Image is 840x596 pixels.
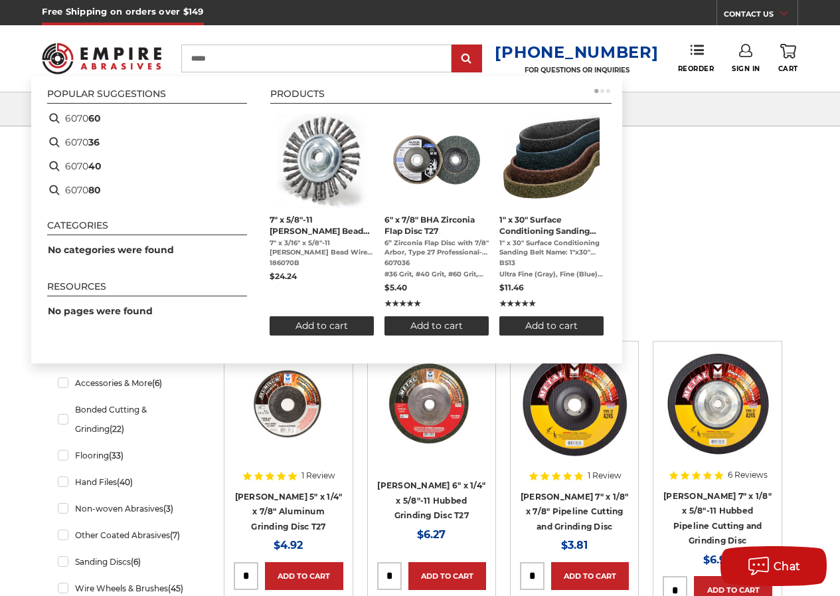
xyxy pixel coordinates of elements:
a: Cart [778,44,798,73]
span: $5.40 [384,282,407,292]
li: 607040 [42,154,252,178]
div: Instant Search Results [31,76,622,363]
span: BS13 [499,258,604,268]
a: CONTACT US [724,7,798,25]
li: Categories [47,221,247,235]
img: 6" grinding wheel with hub [377,355,486,457]
a: Add to Cart [265,562,343,590]
a: Other Coated Abrasives [58,524,191,547]
li: 607036 [42,130,252,154]
span: (3) [163,504,173,514]
a: Hand Files [58,470,191,494]
span: 607036 [384,258,489,268]
a: 6" x 7/8" BHA Zirconia Flap Disc T27 [384,112,489,336]
button: Add to cart [499,316,604,336]
b: 80 [88,183,101,197]
input: Submit [454,46,480,72]
img: 1"x30" Surface Conditioning Sanding Belts [503,112,600,208]
span: No pages were found [48,305,153,317]
span: ★★★★★ [499,298,536,310]
a: Non-woven Abrasives [58,497,191,520]
a: Flooring [58,444,191,467]
img: Mercer 7" x 1/8" x 7/8 Cutting and Light Grinding Wheel [521,351,628,457]
a: [PERSON_NAME] 7" x 1/8" x 7/8" Pipeline Cutting and Grinding Disc [521,492,629,532]
li: 1" x 30" Surface Conditioning Sanding Belt [494,106,609,341]
span: $3.81 [561,539,588,551]
span: $6.27 [417,528,446,541]
span: 1" x 30" Surface Conditioning Sanding Belt [499,214,604,237]
a: Add to Cart [551,562,629,590]
span: 6" x 7/8" BHA Zirconia Flap Disc T27 [384,214,489,237]
a: [PHONE_NUMBER] [495,43,658,62]
span: Chat [774,560,801,573]
a: 6" grinding wheel with hub [377,351,486,460]
span: 186070B [270,258,374,268]
span: (6) [131,557,141,567]
a: Bonded Cutting & Grinding [58,398,191,441]
span: (33) [109,450,124,460]
button: Add to cart [384,316,489,336]
img: Empire Abrasives [42,35,161,82]
a: [PERSON_NAME] 7" x 1/8" x 5/8"-11 Hubbed Pipeline Cutting and Grinding Disc [663,491,772,546]
span: (45) [168,583,183,593]
span: $4.92 [274,539,303,551]
span: No categories were found [48,244,174,256]
span: 6” Zirconia Flap Disc with 7/8" Arbor, Type 27 Professional-Grade 6” Angle Grinder Flap Disc Meta... [384,239,489,257]
span: (7) [170,530,180,540]
span: 1 Review [588,472,622,480]
a: Reorder [678,44,714,72]
span: $6.99 [703,553,732,566]
span: $11.46 [499,282,524,292]
li: Resources [47,282,247,296]
span: (22) [110,424,124,434]
img: Mercer 7" x 1/8" x 5/8"-11 Hubbed Cutting and Light Grinding Wheel [665,351,771,457]
span: #36 Grit, #40 Grit, #60 Grit, #80 Grit [384,270,489,279]
span: 7" x 3/16" x 5/8"-11 [PERSON_NAME] Bead Wire Wheel Name: [PERSON_NAME] Bead Wire Wheel Applicatio... [270,239,374,257]
a: 1" x 30" Surface Conditioning Sanding Belt [499,112,604,336]
li: 607080 [42,178,252,202]
b: 60 [88,112,101,126]
a: Accessories & More [58,371,191,395]
b: 40 [88,159,102,173]
img: Coarse 36 grit BHA Zirconia flap disc, 6-inch, flat T27 for aggressive material removal [388,112,485,208]
a: [PERSON_NAME] 5" x 1/4" x 7/8" Aluminum Grinding Disc T27 [235,492,343,532]
a: 5" Aluminum Grinding Wheel [234,351,343,460]
li: Products [270,89,612,104]
img: 5" Aluminum Grinding Wheel [235,351,341,457]
a: Mercer 7" x 1/8" x 7/8 Cutting and Light Grinding Wheel [520,351,629,460]
span: Sign In [732,64,760,73]
a: [PERSON_NAME] 6" x 1/4" x 5/8"-11 Hubbed Grinding Disc T27 [377,480,485,520]
span: ★★★★★ [384,298,421,310]
b: 36 [88,136,100,149]
a: 7" x 5/8"-11 Stringer Bead Wire Wheel [270,112,374,336]
span: Ultra Fine (Gray), Fine (Blue), Medium (Red), Coarse (Tan) [499,270,604,279]
li: 6" x 7/8" BHA Zirconia Flap Disc T27 [379,106,494,341]
a: Mercer 7" x 1/8" x 5/8"-11 Hubbed Cutting and Light Grinding Wheel [663,351,772,460]
button: Chat [720,546,827,586]
li: 7" x 5/8"-11 Stringer Bead Wire Wheel [264,106,379,341]
span: 6 Reviews [728,471,768,479]
span: 7" x 5/8"-11 [PERSON_NAME] Bead Wire Wheel [270,214,374,237]
span: 1" x 30" Surface Conditioning Sanding Belt Name: 1"x30" Surface Conditioning Belt Description: 1 ... [499,239,604,257]
span: (40) [117,477,133,487]
span: Cart [778,64,798,73]
a: Sanding Discs [58,550,191,573]
span: (6) [152,378,162,388]
a: Add to Cart [408,562,486,590]
p: FOR QUESTIONS OR INQUIRIES [495,66,658,74]
button: Add to cart [270,316,374,336]
li: 607060 [42,106,252,130]
li: Popular suggestions [47,89,247,104]
span: $24.24 [270,271,297,281]
span: 1 Review [301,472,335,480]
span: Reorder [678,64,714,73]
